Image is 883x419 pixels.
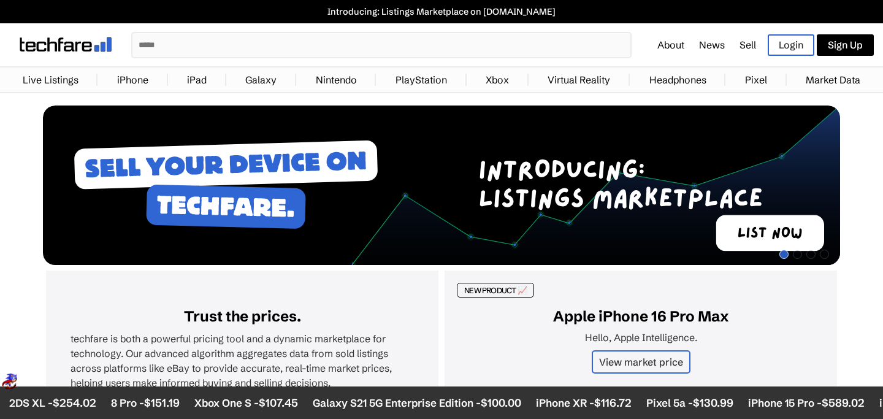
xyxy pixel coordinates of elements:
[643,67,713,92] a: Headphones
[389,67,453,92] a: PlayStation
[239,67,283,92] a: Galaxy
[181,67,213,92] a: iPad
[111,396,180,410] li: 8 Pro -
[646,396,733,410] li: Pixel 5a -
[806,250,816,259] span: Go to slide 3
[481,396,521,410] span: $100.00
[17,67,85,92] a: Live Listings
[748,396,865,410] li: iPhone 15 Pro -
[43,106,840,265] img: Desktop Image 1
[6,6,877,17] a: Introducing: Listings Marketplace on [DOMAIN_NAME]
[457,283,534,298] div: NEW PRODUCT 📈
[313,396,521,410] li: Galaxy S21 5G Enterprise Edition -
[20,37,112,52] img: techfare logo
[536,396,632,410] li: iPhone XR -
[310,67,363,92] a: Nintendo
[693,396,733,410] span: $130.99
[768,34,814,56] a: Login
[71,307,414,325] h2: Trust the prices.
[820,250,829,259] span: Go to slide 4
[71,331,414,390] p: techfare is both a powerful pricing tool and a dynamic marketplace for technology. Our advanced a...
[793,250,802,259] span: Go to slide 2
[9,396,96,410] li: 2DS XL -
[592,350,690,374] a: View market price
[53,396,96,410] span: $254.02
[779,250,789,259] span: Go to slide 1
[469,307,812,325] h2: Apple iPhone 16 Pro Max
[144,396,180,410] span: $151.19
[43,106,840,267] div: 1 / 4
[699,39,725,51] a: News
[259,396,298,410] span: $107.45
[469,331,812,344] p: Hello, Apple Intelligence.
[657,39,684,51] a: About
[740,39,756,51] a: Sell
[817,34,874,56] a: Sign Up
[480,67,515,92] a: Xbox
[111,67,155,92] a: iPhone
[800,67,866,92] a: Market Data
[822,396,865,410] span: $589.02
[541,67,616,92] a: Virtual Reality
[594,396,632,410] span: $116.72
[739,67,773,92] a: Pixel
[194,396,298,410] li: Xbox One S -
